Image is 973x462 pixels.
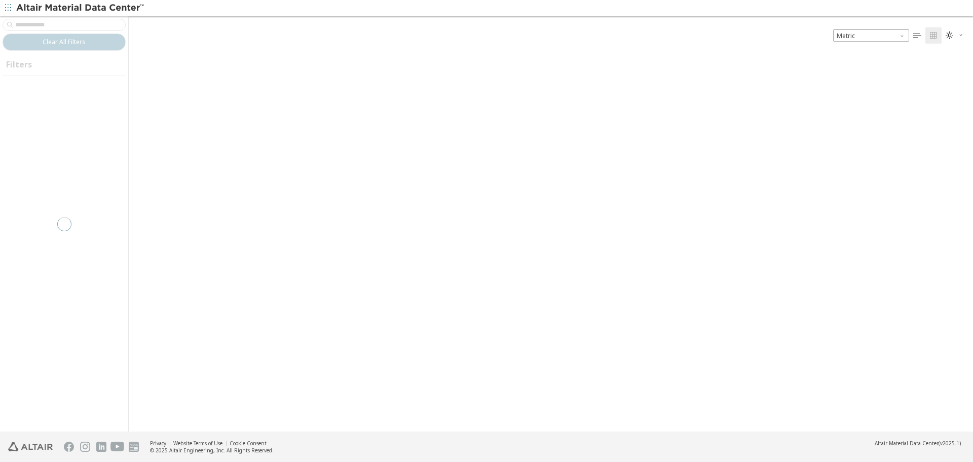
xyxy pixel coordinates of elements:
span: Metric [833,29,909,42]
button: Tile View [925,27,942,44]
i:  [929,31,938,40]
a: Website Terms of Use [173,440,222,447]
button: Table View [909,27,925,44]
span: Altair Material Data Center [875,440,939,447]
button: Theme [942,27,968,44]
a: Privacy [150,440,166,447]
i:  [913,31,921,40]
img: Altair Material Data Center [16,3,145,13]
div: Unit System [833,29,909,42]
div: © 2025 Altair Engineering, Inc. All Rights Reserved. [150,447,274,454]
i:  [946,31,954,40]
a: Cookie Consent [230,440,267,447]
div: (v2025.1) [875,440,961,447]
img: Altair Engineering [8,442,53,451]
